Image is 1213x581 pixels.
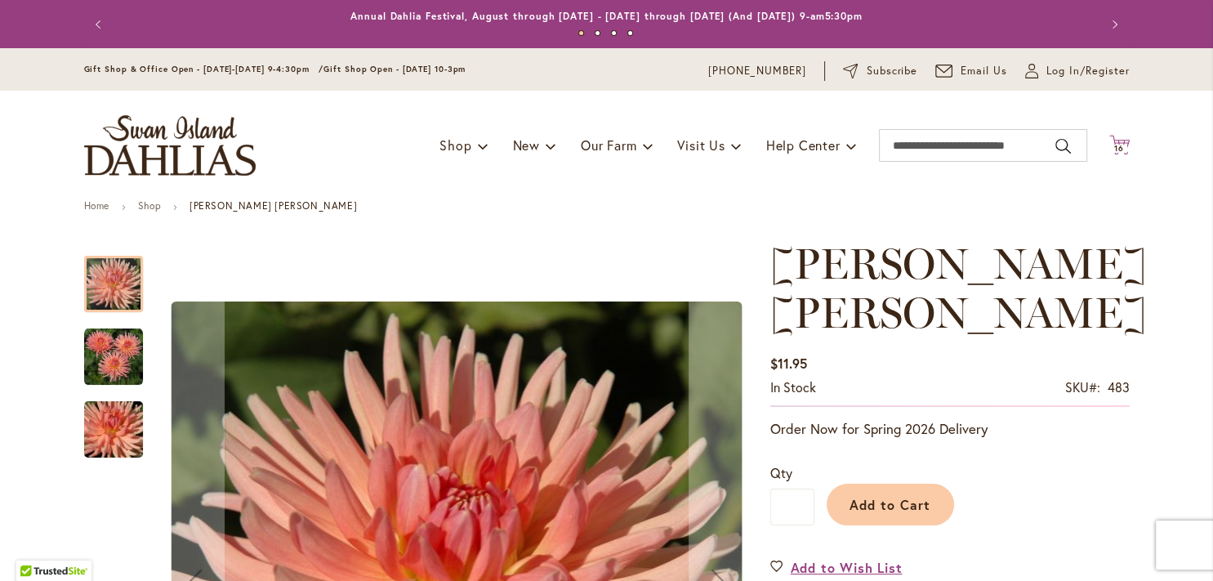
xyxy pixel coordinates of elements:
[770,464,792,481] span: Qty
[84,312,159,385] div: HEATHER MARIE
[611,30,617,36] button: 3 of 4
[190,199,357,212] strong: [PERSON_NAME] [PERSON_NAME]
[770,378,816,397] div: Availability
[84,199,109,212] a: Home
[323,64,466,74] span: Gift Shop Open - [DATE] 10-3pm
[595,30,600,36] button: 2 of 4
[770,355,807,372] span: $11.95
[770,378,816,396] span: In stock
[581,136,636,154] span: Our Farm
[850,496,930,513] span: Add to Cart
[1109,135,1130,157] button: 16
[1114,143,1124,154] span: 16
[138,199,161,212] a: Shop
[1108,378,1130,397] div: 483
[1097,8,1130,41] button: Next
[1046,63,1130,79] span: Log In/Register
[350,10,863,22] a: Annual Dahlia Festival, August through [DATE] - [DATE] through [DATE] (And [DATE]) 9-am5:30pm
[512,136,539,154] span: New
[84,239,159,312] div: HEATHER MARIE
[1065,378,1100,396] strong: SKU
[439,136,471,154] span: Shop
[708,63,807,79] a: [PHONE_NUMBER]
[961,63,1007,79] span: Email Us
[770,558,903,577] a: Add to Wish List
[935,63,1007,79] a: Email Us
[867,63,918,79] span: Subscribe
[84,8,117,41] button: Previous
[627,30,633,36] button: 4 of 4
[578,30,584,36] button: 1 of 4
[1025,63,1130,79] a: Log In/Register
[770,238,1147,338] span: [PERSON_NAME] [PERSON_NAME]
[55,391,172,469] img: HEATHER MARIE
[791,558,903,577] span: Add to Wish List
[84,64,324,74] span: Gift Shop & Office Open - [DATE]-[DATE] 9-4:30pm /
[677,136,725,154] span: Visit Us
[843,63,917,79] a: Subscribe
[827,484,954,525] button: Add to Cart
[766,136,841,154] span: Help Center
[84,115,256,176] a: store logo
[84,328,143,387] img: HEATHER MARIE
[12,523,58,569] iframe: Launch Accessibility Center
[84,385,143,458] div: HEATHER MARIE
[770,419,1130,439] p: Order Now for Spring 2026 Delivery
